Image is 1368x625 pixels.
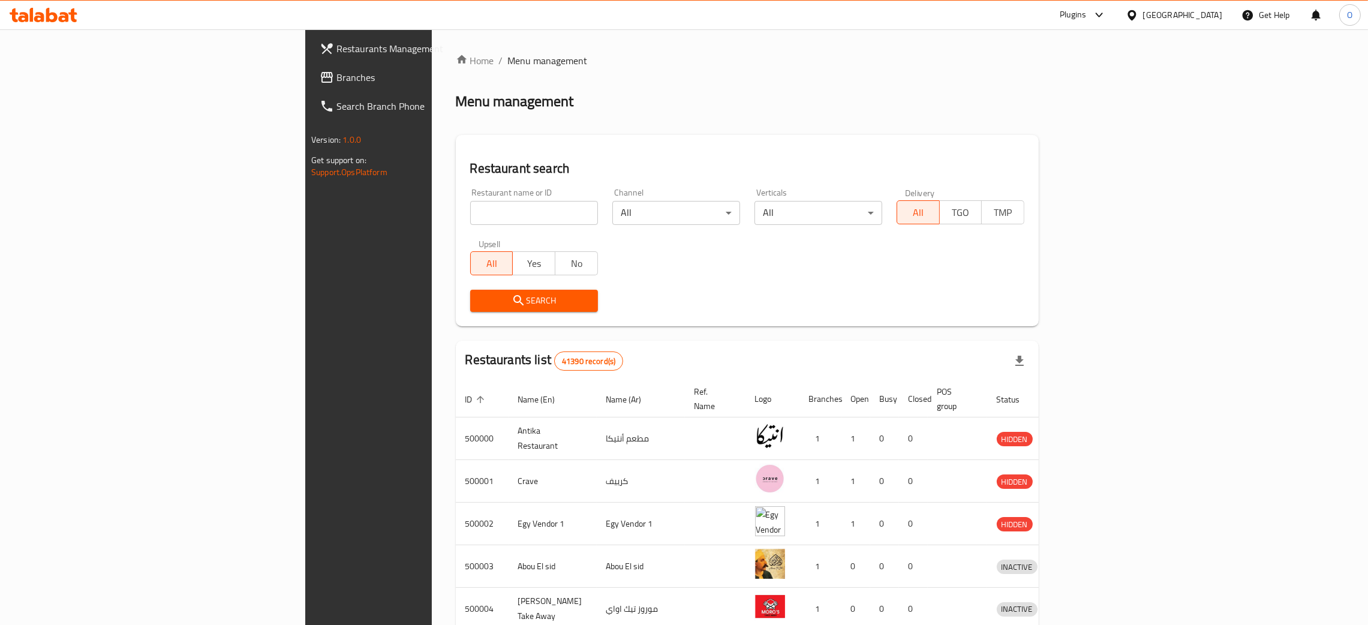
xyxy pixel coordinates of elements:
span: Menu management [508,53,588,68]
button: Search [470,290,598,312]
span: INACTIVE [997,602,1038,616]
span: TGO [945,204,978,221]
button: Yes [512,251,555,275]
img: Crave [755,464,785,494]
td: Abou El sid [597,545,685,588]
span: Ref. Name [694,384,731,413]
div: HIDDEN [997,474,1033,489]
a: Branches [310,63,534,92]
span: Name (Ar) [606,392,657,407]
span: HIDDEN [997,432,1033,446]
span: O [1347,8,1352,22]
img: Moro's Take Away [755,591,785,621]
span: Search Branch Phone [336,99,524,113]
div: Plugins [1060,8,1086,22]
td: Abou El sid [509,545,597,588]
td: Crave [509,460,597,503]
td: 0 [841,545,870,588]
span: Name (En) [518,392,571,407]
div: All [612,201,740,225]
td: 1 [841,460,870,503]
span: Version: [311,132,341,148]
td: 0 [870,417,899,460]
div: Total records count [554,351,623,371]
td: 0 [899,545,928,588]
td: 1 [799,417,841,460]
label: Delivery [905,188,935,197]
img: Antika Restaurant [755,421,785,451]
a: Search Branch Phone [310,92,534,121]
span: Branches [336,70,524,85]
div: All [754,201,882,225]
td: 1 [799,545,841,588]
td: 1 [799,503,841,545]
span: HIDDEN [997,475,1033,489]
img: Abou El sid [755,549,785,579]
td: 1 [799,460,841,503]
th: Busy [870,381,899,417]
label: Upsell [479,239,501,248]
td: Antika Restaurant [509,417,597,460]
td: 0 [870,460,899,503]
td: Egy Vendor 1 [509,503,597,545]
span: Get support on: [311,152,366,168]
span: INACTIVE [997,560,1038,574]
button: All [470,251,513,275]
a: Support.OpsPlatform [311,164,387,180]
button: All [897,200,940,224]
span: All [902,204,935,221]
div: INACTIVE [997,560,1038,574]
span: Status [997,392,1036,407]
h2: Menu management [456,92,574,111]
button: No [555,251,598,275]
button: TGO [939,200,982,224]
span: ID [465,392,488,407]
a: Restaurants Management [310,34,534,63]
span: All [476,255,509,272]
div: [GEOGRAPHIC_DATA] [1143,8,1222,22]
nav: breadcrumb [456,53,1039,68]
td: 1 [841,417,870,460]
span: 1.0.0 [342,132,361,148]
span: TMP [987,204,1020,221]
h2: Restaurant search [470,160,1024,178]
div: Export file [1005,347,1034,375]
td: Egy Vendor 1 [597,503,685,545]
td: مطعم أنتيكا [597,417,685,460]
img: Egy Vendor 1 [755,506,785,536]
td: 0 [870,545,899,588]
span: HIDDEN [997,518,1033,531]
span: 41390 record(s) [555,356,623,367]
td: 0 [899,460,928,503]
span: Restaurants Management [336,41,524,56]
span: POS group [937,384,973,413]
td: 0 [899,503,928,545]
button: TMP [981,200,1024,224]
input: Search for restaurant name or ID.. [470,201,598,225]
span: Yes [518,255,551,272]
span: Search [480,293,588,308]
th: Logo [745,381,799,417]
td: 0 [899,417,928,460]
td: 1 [841,503,870,545]
th: Closed [899,381,928,417]
td: كرييف [597,460,685,503]
td: 0 [870,503,899,545]
h2: Restaurants list [465,351,624,371]
th: Branches [799,381,841,417]
th: Open [841,381,870,417]
span: No [560,255,593,272]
